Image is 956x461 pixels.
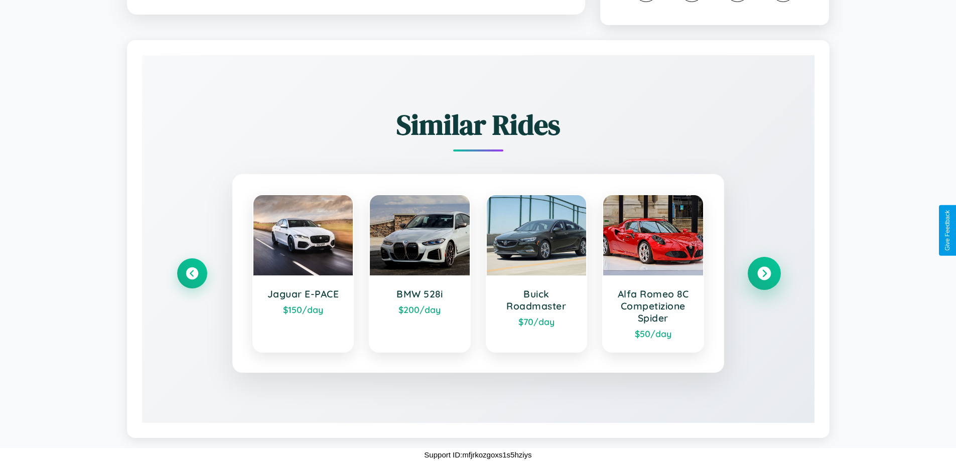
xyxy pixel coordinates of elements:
div: $ 200 /day [380,304,460,315]
div: $ 50 /day [613,328,693,339]
a: Buick Roadmaster$70/day [486,194,588,353]
a: BMW 528i$200/day [369,194,471,353]
h3: Jaguar E-PACE [263,288,343,300]
div: $ 150 /day [263,304,343,315]
h2: Similar Rides [177,105,779,144]
h3: Alfa Romeo 8C Competizione Spider [613,288,693,324]
div: Give Feedback [944,210,951,251]
a: Jaguar E-PACE$150/day [252,194,354,353]
h3: Buick Roadmaster [497,288,577,312]
div: $ 70 /day [497,316,577,327]
h3: BMW 528i [380,288,460,300]
a: Alfa Romeo 8C Competizione Spider$50/day [602,194,704,353]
